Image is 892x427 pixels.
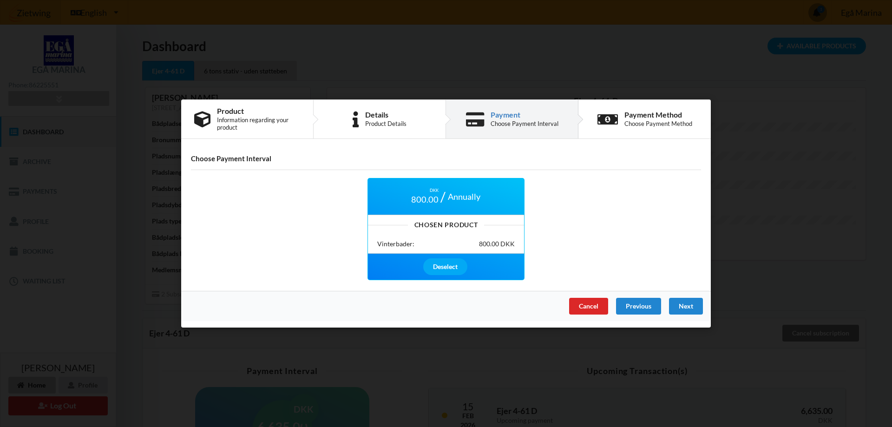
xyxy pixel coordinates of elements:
div: Product [217,107,300,115]
span: 800.00 [411,194,439,205]
div: Vinterbader: [377,240,414,249]
div: Information regarding your product [217,116,300,131]
h4: Choose Payment Interval [191,154,701,163]
div: Next [669,298,703,315]
div: 800.00 DKK [479,240,515,249]
div: Choose Payment Method [624,120,692,127]
div: Choose Payment Interval [491,120,558,127]
span: DKK [430,188,439,194]
div: Product Details [365,120,407,127]
div: Payment [491,111,558,118]
div: Chosen Product [368,222,524,229]
div: Previous [616,298,661,315]
div: Payment Method [624,111,692,118]
div: Deselect [423,258,467,275]
div: Annually [443,188,485,205]
div: Details [365,111,407,118]
div: Cancel [569,298,608,315]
